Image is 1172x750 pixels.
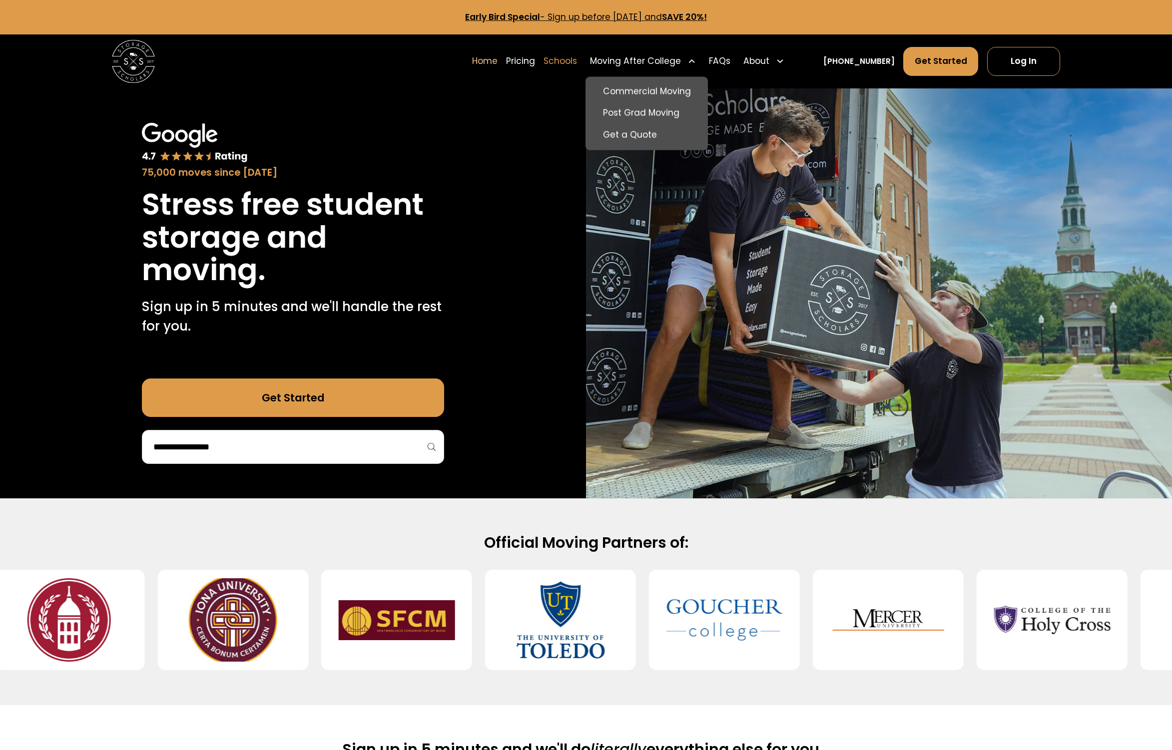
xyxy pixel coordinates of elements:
[994,578,1110,662] img: College of the Holy Cross
[112,40,155,83] img: Storage Scholars main logo
[11,578,127,662] img: Southern Virginia University
[339,578,455,662] img: San Francisco Conservatory of Music
[544,46,577,76] a: Schools
[472,46,498,76] a: Home
[709,46,730,76] a: FAQs
[586,77,708,150] nav: Moving After College
[830,578,946,662] img: Mercer University-Macon Campus
[586,46,700,76] div: Moving After College
[503,578,619,662] img: University of Toledo
[590,102,704,124] a: Post Grad Moving
[590,55,681,68] div: Moving After College
[465,11,540,23] strong: Early Bird Special
[142,165,444,180] div: 75,000 moves since [DATE]
[241,533,931,552] h2: Official Moving Partners of:
[903,47,978,76] a: Get Started
[662,11,707,23] strong: SAVE 20%!
[465,11,707,23] a: Early Bird Special- Sign up before [DATE] andSAVE 20%!
[739,46,788,76] div: About
[987,47,1061,76] a: Log In
[590,124,704,146] a: Get a Quote
[175,578,291,662] img: Iona University
[506,46,535,76] a: Pricing
[590,81,704,102] a: Commercial Moving
[142,378,444,417] a: Get Started
[142,123,247,163] img: Google 4.7 star rating
[586,88,1172,498] img: Storage Scholars makes moving and storage easy.
[666,578,782,662] img: Goucher College
[743,55,769,68] div: About
[142,297,444,336] p: Sign up in 5 minutes and we'll handle the rest for you.
[142,188,444,286] h1: Stress free student storage and moving.
[823,56,895,67] a: [PHONE_NUMBER]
